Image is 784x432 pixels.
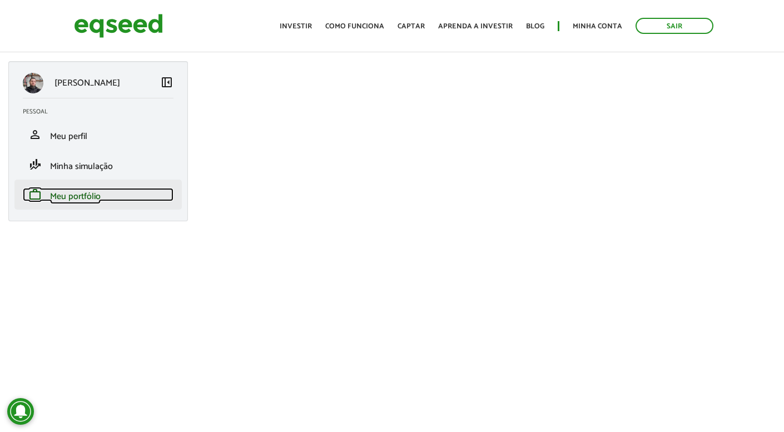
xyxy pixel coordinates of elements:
span: Meu perfil [50,129,87,144]
p: [PERSON_NAME] [54,78,120,88]
a: Sair [636,18,713,34]
a: personMeu perfil [23,128,173,141]
a: Como funciona [325,23,384,30]
li: Minha simulação [14,150,182,180]
span: finance_mode [28,158,42,171]
span: Minha simulação [50,159,113,174]
a: Captar [398,23,425,30]
li: Meu portfólio [14,180,182,210]
span: person [28,128,42,141]
a: Blog [526,23,544,30]
span: left_panel_close [160,76,173,89]
a: Colapsar menu [160,76,173,91]
a: finance_modeMinha simulação [23,158,173,171]
li: Meu perfil [14,120,182,150]
h2: Pessoal [23,108,182,115]
img: EqSeed [74,11,163,41]
a: Aprenda a investir [438,23,513,30]
span: Meu portfólio [50,189,101,204]
span: work [28,188,42,201]
a: Investir [280,23,312,30]
a: workMeu portfólio [23,188,173,201]
a: Minha conta [573,23,622,30]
